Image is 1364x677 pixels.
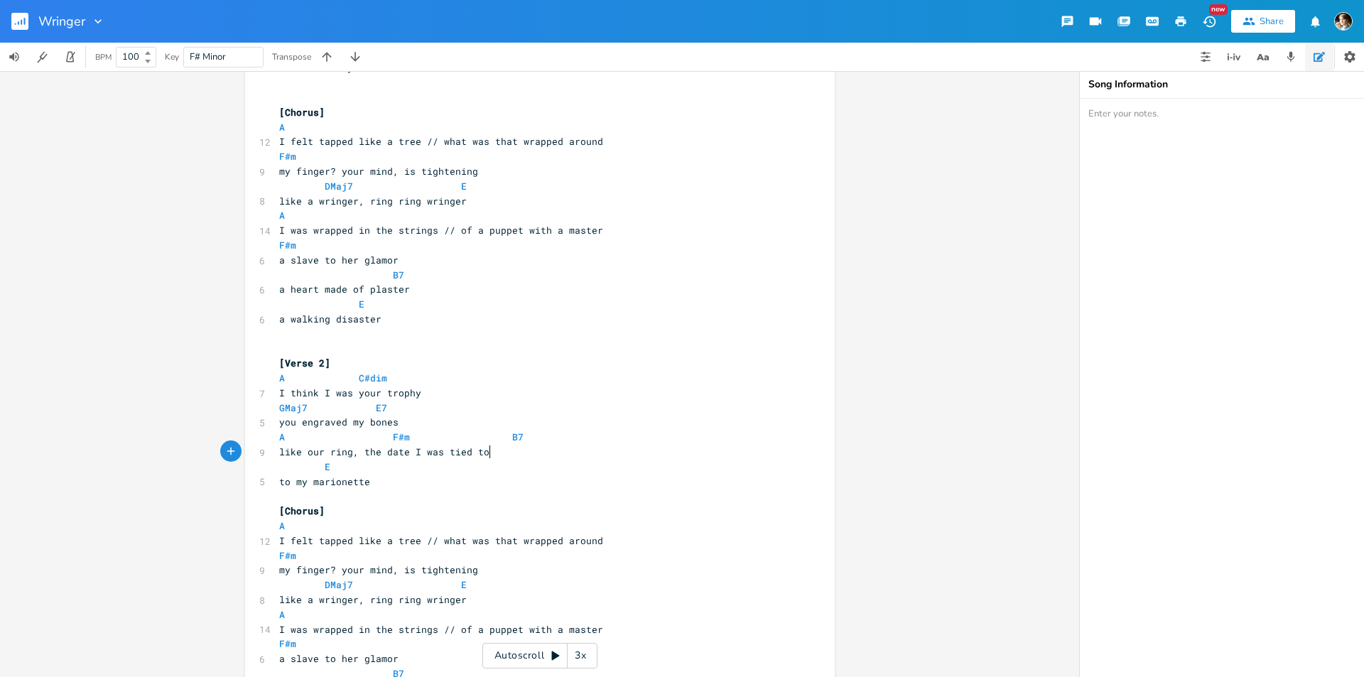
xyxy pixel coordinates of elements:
span: F#m [279,150,296,163]
span: a walking disaster [279,313,381,325]
span: GMaj7 [279,401,308,414]
span: E [461,180,467,193]
span: A [279,209,285,222]
span: my finger? your mind, is tightening [279,563,478,576]
span: F#m [279,239,296,251]
span: to my marionette [279,475,370,488]
button: Share [1231,10,1295,33]
span: like our ring, the date I was tied to [279,445,489,458]
span: a slave to her glamor [279,254,399,266]
div: New [1209,4,1228,15]
span: A [279,121,285,134]
span: F# Minor [190,50,226,63]
span: B7 [512,430,524,443]
span: like a wringer, ring ring wringer [279,195,467,207]
span: F#m [393,430,410,443]
div: Key [165,53,179,61]
span: B7 [393,269,404,281]
span: [Chorus] [279,504,325,517]
div: Song Information [1088,80,1355,90]
div: 3x [568,643,593,668]
span: E7 [376,401,387,414]
div: Autoscroll [482,643,597,668]
span: E [359,298,364,310]
span: a heart made of plaster [279,283,410,296]
span: my finger? your mind, is tightening [279,165,478,178]
span: E [325,460,330,473]
span: A [279,430,285,443]
span: F#m [279,549,296,562]
span: A [279,519,285,532]
img: Robert Wise [1334,12,1353,31]
span: Wringer [38,15,85,28]
span: I was wrapped in the strings // of a puppet with a master [279,623,603,636]
button: New [1195,9,1223,34]
span: DMaj7 [325,578,353,591]
span: like a wringer, ring ring wringer [279,593,467,606]
span: DMaj7 [325,180,353,193]
span: a slave to her glamor [279,652,399,665]
span: F#m [279,637,296,650]
span: E [461,578,467,591]
span: A [279,608,285,621]
span: [Verse 2] [279,357,330,369]
span: I think I was your trophy [279,386,421,399]
span: C#dim [359,372,387,384]
span: I felt tapped like a tree // what was that wrapped around [279,135,603,148]
div: Transpose [272,53,311,61]
span: I was wrapped in the strings // of a puppet with a master [279,224,603,237]
span: [Chorus] [279,106,325,119]
span: I felt tapped like a tree // what was that wrapped around [279,534,603,547]
span: you engraved my bones [279,416,399,428]
div: Share [1260,15,1284,28]
div: BPM [95,53,112,61]
span: A [279,372,285,384]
